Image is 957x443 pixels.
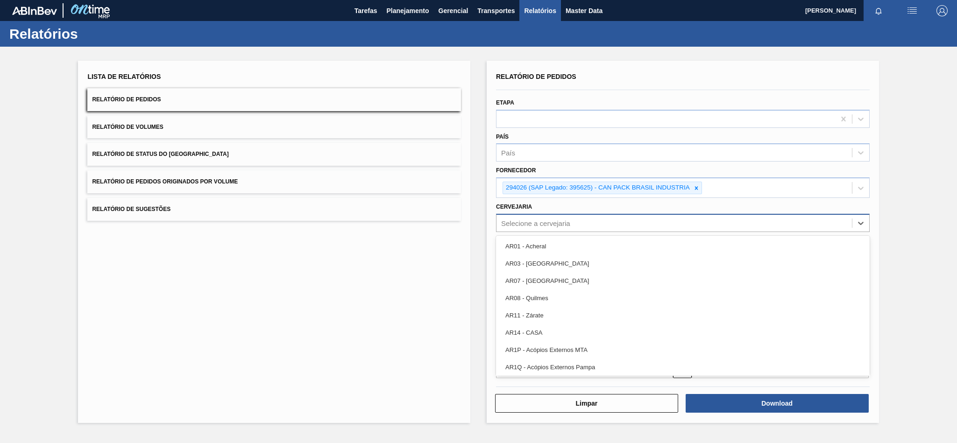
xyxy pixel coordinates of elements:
button: Relatório de Sugestões [87,198,461,221]
span: Relatórios [524,5,556,16]
div: AR01 - Acheral [496,238,870,255]
img: TNhmsLtSVTkK8tSr43FrP2fwEKptu5GPRR3wAAAABJRU5ErkJggg== [12,7,57,15]
img: Logout [936,5,948,16]
div: Selecione a cervejaria [501,219,570,227]
label: Cervejaria [496,204,532,210]
span: Relatório de Status do [GEOGRAPHIC_DATA] [92,151,228,157]
span: Relatório de Sugestões [92,206,170,212]
div: AR08 - Quilmes [496,289,870,307]
span: Tarefas [354,5,377,16]
button: Relatório de Pedidos Originados por Volume [87,170,461,193]
span: Relatório de Volumes [92,124,163,130]
button: Limpar [495,394,678,413]
label: Fornecedor [496,167,536,174]
div: AR03 - [GEOGRAPHIC_DATA] [496,255,870,272]
button: Notificações [864,4,893,17]
div: País [501,149,515,157]
span: Relatório de Pedidos [92,96,161,103]
div: 294026 (SAP Legado: 395625) - CAN PACK BRASIL INDUSTRIA [503,182,691,194]
span: Lista de Relatórios [87,73,161,80]
span: Planejamento [386,5,429,16]
h1: Relatórios [9,28,175,39]
div: AR1Q - Acópios Externos Pampa [496,359,870,376]
img: userActions [907,5,918,16]
span: Relatório de Pedidos [496,73,576,80]
span: Relatório de Pedidos Originados por Volume [92,178,238,185]
button: Relatório de Status do [GEOGRAPHIC_DATA] [87,143,461,166]
div: AR11 - Zárate [496,307,870,324]
span: Master Data [566,5,603,16]
span: Transportes [477,5,515,16]
button: Download [686,394,869,413]
div: AR1P - Acópios Externos MTA [496,341,870,359]
label: País [496,134,509,140]
div: AR07 - [GEOGRAPHIC_DATA] [496,272,870,289]
label: Etapa [496,99,514,106]
button: Relatório de Pedidos [87,88,461,111]
span: Gerencial [439,5,468,16]
button: Relatório de Volumes [87,116,461,139]
div: AR14 - CASA [496,324,870,341]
